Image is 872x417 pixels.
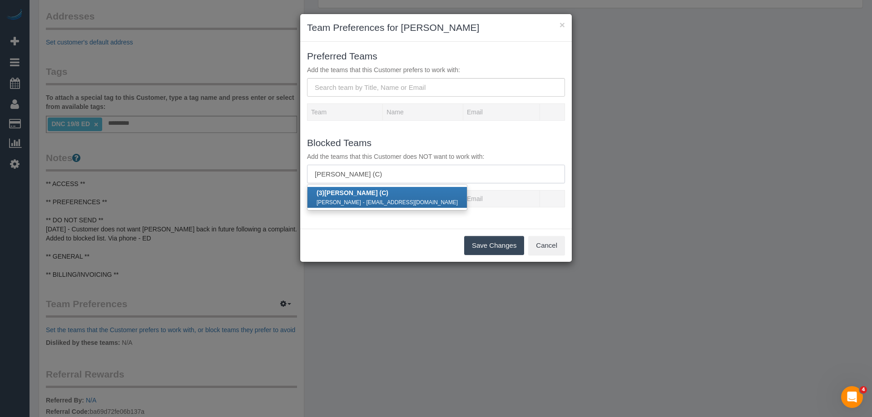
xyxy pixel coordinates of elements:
h3: Blocked Teams [307,137,565,148]
b: (3) [317,189,388,196]
button: Cancel [528,236,565,255]
small: - [363,199,365,206]
th: Email [463,191,540,207]
input: Search team by Title, Name or Email [307,165,565,183]
a: (3)[PERSON_NAME] (C) [PERSON_NAME] - [EMAIL_ADDRESS][DOMAIN_NAME] [307,187,467,208]
p: Add the teams that this Customer does NOT want to work with: [307,152,565,161]
p: Add the teams that this Customer prefers to work with: [307,65,565,74]
th: Email [463,104,540,121]
button: Save Changes [464,236,524,255]
th: Name [383,104,463,121]
small: [PERSON_NAME] [317,199,361,206]
h3: Team Preferences for [PERSON_NAME] [307,21,565,34]
sui-modal: Team Preferences for MATTHEW SCHOFIELD [300,14,572,262]
strong: [PERSON_NAME] (C) [324,189,388,196]
span: 4 [860,386,867,393]
button: × [560,20,565,29]
input: Search team by Title, Name or Email [307,78,565,97]
iframe: Intercom live chat [841,386,863,408]
small: [EMAIL_ADDRESS][DOMAIN_NAME] [367,199,458,206]
th: Team [307,104,383,121]
h3: Preferred Teams [307,51,565,61]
